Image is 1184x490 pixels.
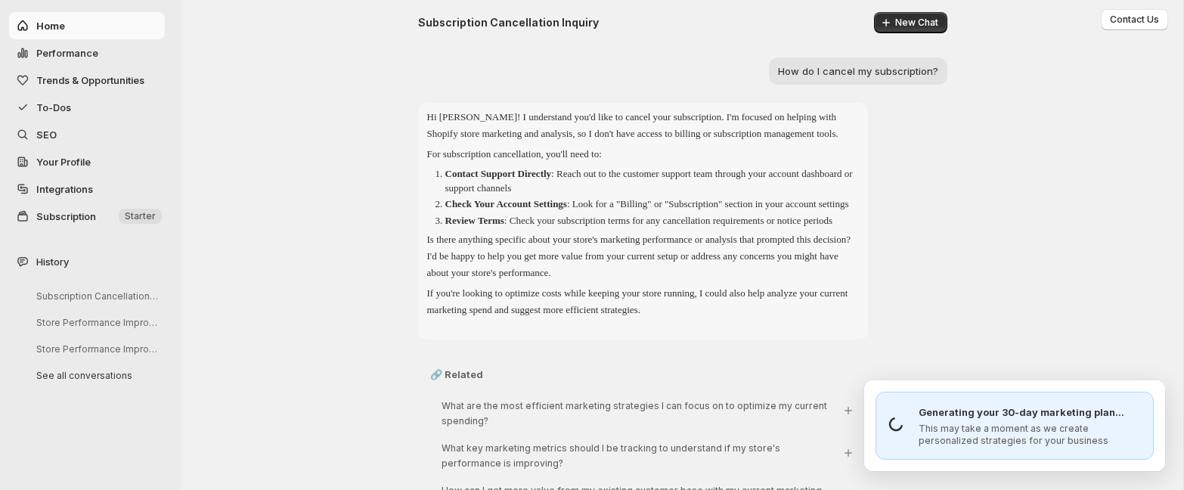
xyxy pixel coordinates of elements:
strong: Contact Support Directly [445,168,552,179]
button: Trends & Opportunities [9,67,165,94]
p: 🔗 Related [430,367,856,382]
strong: Check Your Account Settings [445,198,567,209]
button: To-Dos [9,94,165,121]
p: : Look for a "Billing" or "Subscription" section in your account settings [445,198,849,209]
p: This may take a moment as we create personalized strategies for your business [919,423,1141,447]
h2: Subscription Cancellation Inquiry [418,15,599,30]
span: Performance [36,47,98,59]
p: Hi [PERSON_NAME]! I understand you'd like to cancel your subscription. I'm focused on helping wit... [427,109,859,142]
strong: Review Terms [445,215,504,226]
p: For subscription cancellation, you'll need to: [427,146,859,163]
p: Generating your 30-day marketing plan... [919,405,1141,420]
button: Home [9,12,165,39]
button: Contact Us [1101,9,1168,30]
span: Home [36,20,65,32]
p: : Reach out to the customer support team through your account dashboard or support channels [445,168,853,194]
span: Subscription [36,210,96,222]
button: Performance [9,39,165,67]
button: Store Performance Improvement Analysis [24,337,168,361]
p: If you're looking to optimize costs while keeping your store running, I could also help analyze y... [427,285,859,318]
span: History [36,254,69,269]
a: Your Profile [9,148,165,175]
span: Contact Us [1110,14,1159,26]
span: New Chat [895,17,938,29]
span: SEO [36,129,57,141]
p: How do I cancel my subscription? [778,64,938,79]
button: Store Performance Improvement Strategy Session [24,311,168,334]
button: Subscription [9,203,165,230]
button: Ask: [object Object] [839,444,857,462]
p: : Check your subscription terms for any cancellation requirements or notice periods [445,215,833,226]
span: What key marketing metrics should I be tracking to understand if my store's performance is improv... [442,442,780,469]
p: Is there anything specific about your store's marketing performance or analysis that prompted thi... [427,231,859,281]
span: To-Dos [36,101,71,113]
button: Ask: [object Object] [839,402,857,420]
a: SEO [9,121,165,148]
button: Subscription Cancellation Inquiry [24,284,168,308]
span: Your Profile [36,156,91,168]
a: Integrations [9,175,165,203]
span: Trends & Opportunities [36,74,144,86]
span: Integrations [36,183,93,195]
button: See all conversations [24,364,168,387]
button: New Chat [874,12,947,33]
span: What are the most efficient marketing strategies I can focus on to optimize my current spending? [442,400,827,426]
span: Starter [125,210,156,222]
